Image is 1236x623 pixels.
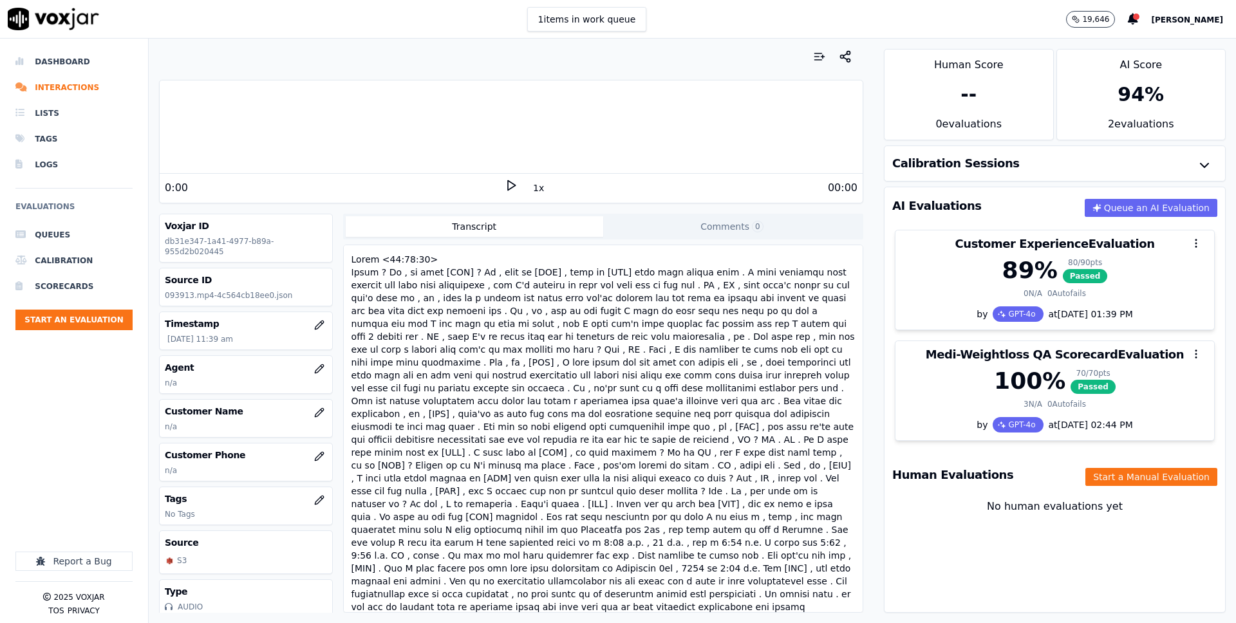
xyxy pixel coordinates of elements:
[1047,288,1086,299] div: 0 Autofails
[15,49,133,75] a: Dashboard
[165,465,326,476] p: n/a
[167,334,326,344] p: [DATE] 11:39 am
[1024,399,1042,409] div: 3 N/A
[1063,269,1108,283] span: Passed
[165,556,174,566] img: S3_icon
[960,83,977,106] div: --
[892,469,1013,481] h3: Human Evaluations
[895,417,1214,440] div: by
[1082,14,1109,24] p: 19,646
[1151,12,1236,27] button: [PERSON_NAME]
[752,221,763,232] span: 0
[1057,50,1225,73] div: AI Score
[895,306,1214,330] div: by
[15,310,133,330] button: Start an Evaluation
[885,116,1053,140] div: 0 evaluation s
[165,290,326,301] p: 093913.mp4-4c564cb18ee0.json
[828,180,857,196] div: 00:00
[68,606,100,616] button: Privacy
[48,606,64,616] button: TOS
[1118,83,1164,106] div: 94 %
[1057,116,1225,140] div: 2 evaluation s
[165,236,326,257] p: db31e347-1a41-4977-b89a-955d2b020445
[165,361,326,374] h3: Agent
[530,179,547,197] button: 1x
[1002,257,1058,283] div: 89 %
[165,317,326,330] h3: Timestamp
[885,50,1053,73] div: Human Score
[15,126,133,152] a: Tags
[165,378,326,388] p: n/a
[527,7,647,32] button: 1items in work queue
[1066,11,1128,28] button: 19,646
[165,180,188,196] div: 0:00
[1085,468,1217,486] button: Start a Manual Evaluation
[15,100,133,126] a: Lists
[15,222,133,248] a: Queues
[1044,418,1133,431] div: at [DATE] 02:44 PM
[895,499,1215,545] div: No human evaluations yet
[174,553,189,568] div: S3
[993,417,1043,432] div: GPT-4o
[165,405,326,418] h3: Customer Name
[15,152,133,178] a: Logs
[603,216,861,237] button: Comments
[165,422,326,432] p: n/a
[53,592,104,602] p: 2025 Voxjar
[892,158,1020,169] h3: Calibration Sessions
[993,306,1043,322] div: GPT-4o
[892,200,982,212] h3: AI Evaluations
[165,585,326,598] h3: Type
[165,219,326,232] h3: Voxjar ID
[15,199,133,222] h6: Evaluations
[15,75,133,100] a: Interactions
[165,449,326,461] h3: Customer Phone
[1151,15,1223,24] span: [PERSON_NAME]
[1047,399,1086,409] div: 0 Autofails
[165,274,326,286] h3: Source ID
[1085,199,1217,217] button: Queue an AI Evaluation
[15,274,133,299] a: Scorecards
[1071,380,1116,394] span: Passed
[165,536,326,549] h3: Source
[8,8,99,30] img: voxjar logo
[1024,288,1042,299] div: 0 N/A
[1071,368,1116,378] div: 70 / 70 pts
[1066,11,1115,28] button: 19,646
[1044,308,1133,321] div: at [DATE] 01:39 PM
[178,602,203,612] div: AUDIO
[165,509,326,519] p: No Tags
[15,248,133,274] a: Calibration
[165,492,326,505] h3: Tags
[346,216,603,237] button: Transcript
[994,368,1065,394] div: 100 %
[1063,257,1108,268] div: 80 / 90 pts
[15,552,133,571] button: Report a Bug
